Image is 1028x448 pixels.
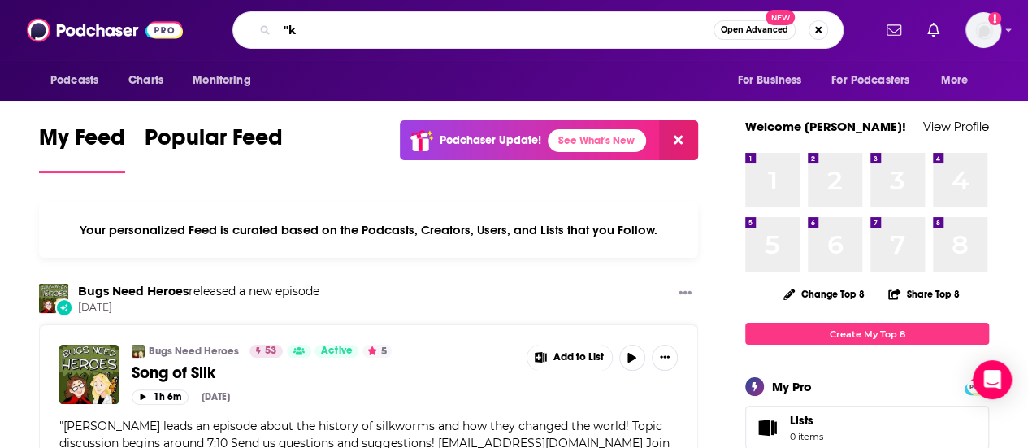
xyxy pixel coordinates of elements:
a: Show notifications dropdown [880,16,908,44]
a: Show notifications dropdown [921,16,946,44]
div: Search podcasts, credits, & more... [232,11,844,49]
button: Show More Button [527,345,612,371]
span: [DATE] [78,301,319,315]
button: open menu [930,65,989,96]
span: Lists [790,413,823,428]
span: Lists [790,413,813,428]
span: Popular Feed [145,124,283,161]
span: Charts [128,69,163,92]
button: open menu [821,65,933,96]
span: PRO [967,381,987,393]
button: open menu [39,65,119,96]
img: User Profile [965,12,1001,48]
a: See What's New [548,129,646,152]
div: My Pro [772,379,812,394]
span: My Feed [39,124,125,161]
a: Popular Feed [145,124,283,173]
button: Share Top 8 [887,278,961,310]
span: Active [321,343,352,359]
a: Create My Top 8 [745,323,989,345]
span: 53 [265,343,276,359]
h3: released a new episode [78,284,319,299]
span: Podcasts [50,69,98,92]
a: Active [314,345,358,358]
button: 1h 6m [132,389,189,405]
img: Bugs Need Heroes [39,284,68,313]
span: Song of Silk [132,363,215,383]
button: 5 [362,345,392,358]
a: Song of Silk [132,363,515,383]
a: Charts [118,65,173,96]
button: open menu [181,65,271,96]
input: Search podcasts, credits, & more... [277,17,714,43]
a: View Profile [923,119,989,134]
div: New Episode [55,298,73,316]
img: Song of Silk [59,345,119,404]
div: [DATE] [202,391,230,402]
span: Logged in as calellac [965,12,1001,48]
a: Welcome [PERSON_NAME]! [745,119,906,134]
button: Open AdvancedNew [714,20,796,40]
a: 53 [249,345,283,358]
a: Bugs Need Heroes [149,345,239,358]
span: For Podcasters [831,69,909,92]
p: Podchaser Update! [440,133,541,147]
a: PRO [967,380,987,392]
img: Podchaser - Follow, Share and Rate Podcasts [27,15,183,46]
div: Your personalized Feed is curated based on the Podcasts, Creators, Users, and Lists that you Follow. [39,202,698,258]
button: Change Top 8 [774,284,874,304]
button: open menu [726,65,822,96]
span: 0 items [790,431,823,442]
button: Show More Button [652,345,678,371]
span: Open Advanced [721,26,788,34]
span: Monitoring [193,69,250,92]
button: Show More Button [672,284,698,304]
img: Bugs Need Heroes [132,345,145,358]
button: Show profile menu [965,12,1001,48]
a: My Feed [39,124,125,173]
span: More [941,69,969,92]
a: Bugs Need Heroes [78,284,189,298]
span: Add to List [553,351,604,363]
div: Open Intercom Messenger [973,360,1012,399]
span: New [766,10,795,25]
span: For Business [737,69,801,92]
svg: Add a profile image [988,12,1001,25]
span: Lists [751,416,783,439]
